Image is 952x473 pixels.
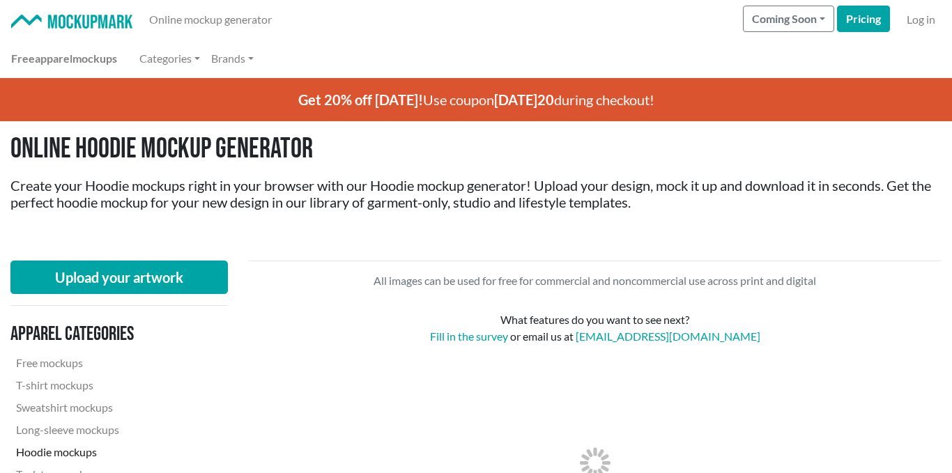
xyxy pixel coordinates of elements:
[206,45,259,72] a: Brands
[10,396,200,419] a: Sweatshirt mockups
[10,441,200,463] a: Hoodie mockups
[10,419,200,441] a: Long-sleeve mockups
[6,45,123,72] a: Freeapparelmockups
[494,91,554,108] span: [DATE]20
[901,6,941,33] a: Log in
[298,91,423,108] span: Get 20% off [DATE]!
[10,323,200,346] h3: Apparel categories
[134,45,206,72] a: Categories
[11,15,132,29] img: Mockup Mark
[10,374,200,396] a: T-shirt mockups
[837,6,890,32] a: Pricing
[430,329,508,343] a: Fill in the survey
[89,78,863,121] p: Use coupon during checkout!
[10,177,942,210] h2: Create your Hoodie mockups right in your browser with our Hoodie mockup generator! Upload your de...
[743,6,834,32] button: Coming Soon
[249,272,942,289] p: All images can be used for free for commercial and noncommercial use across print and digital
[10,352,200,374] a: Free mockups
[249,311,942,345] div: What features do you want to see next? or email us at
[10,132,942,166] h1: Online Hoodie Mockup Generator
[576,329,760,343] a: [EMAIL_ADDRESS][DOMAIN_NAME]
[144,6,277,33] a: Online mockup generator
[35,52,72,65] span: apparel
[10,261,228,294] button: Upload your artwork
